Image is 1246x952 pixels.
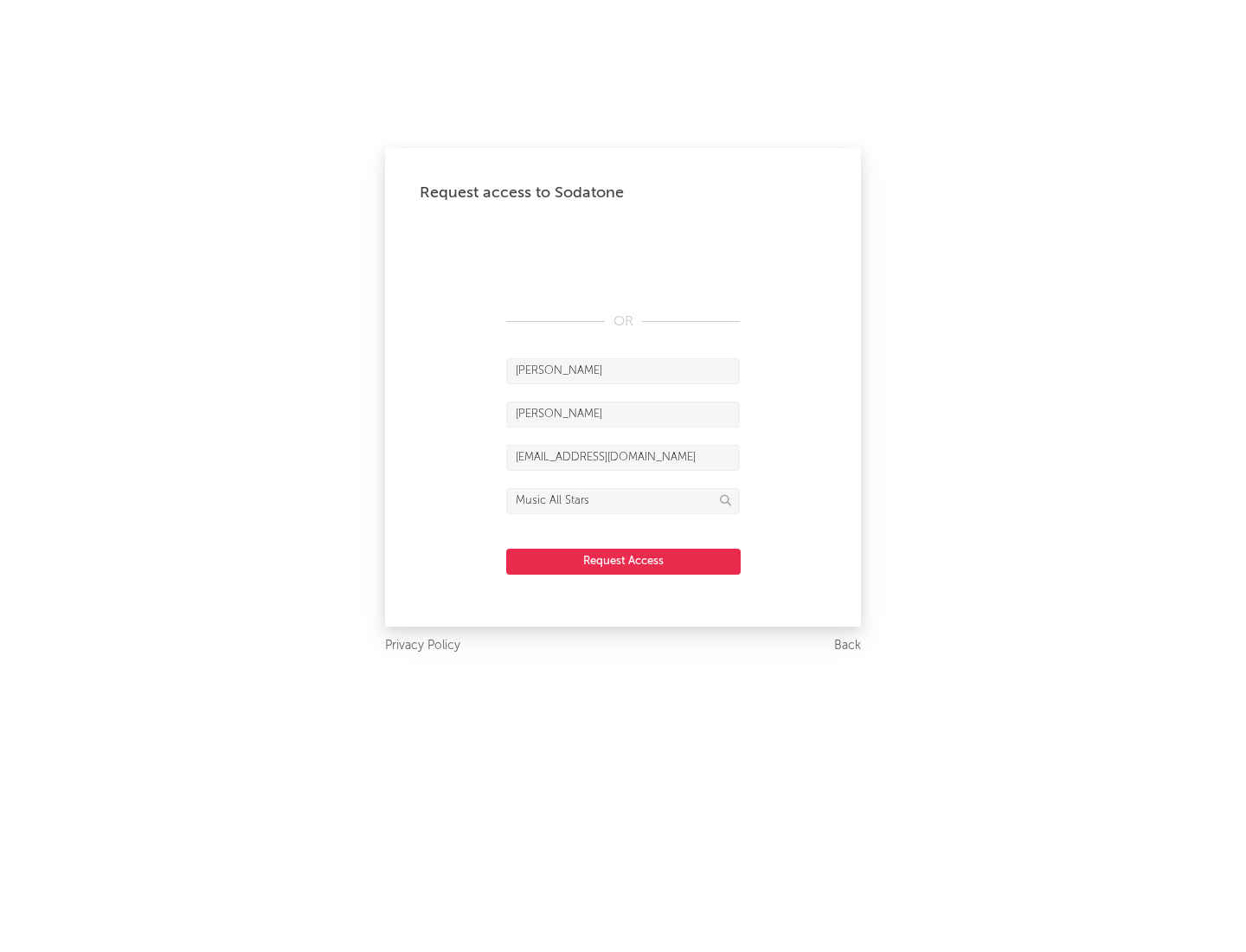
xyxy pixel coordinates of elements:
input: Division [506,488,740,514]
input: Email [506,445,740,471]
button: Request Access [506,549,741,575]
input: First Name [506,358,740,384]
input: Last Name [506,402,740,428]
a: Privacy Policy [385,635,460,657]
div: Request access to Sodatone [420,183,826,203]
div: OR [506,312,740,332]
a: Back [834,635,861,657]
